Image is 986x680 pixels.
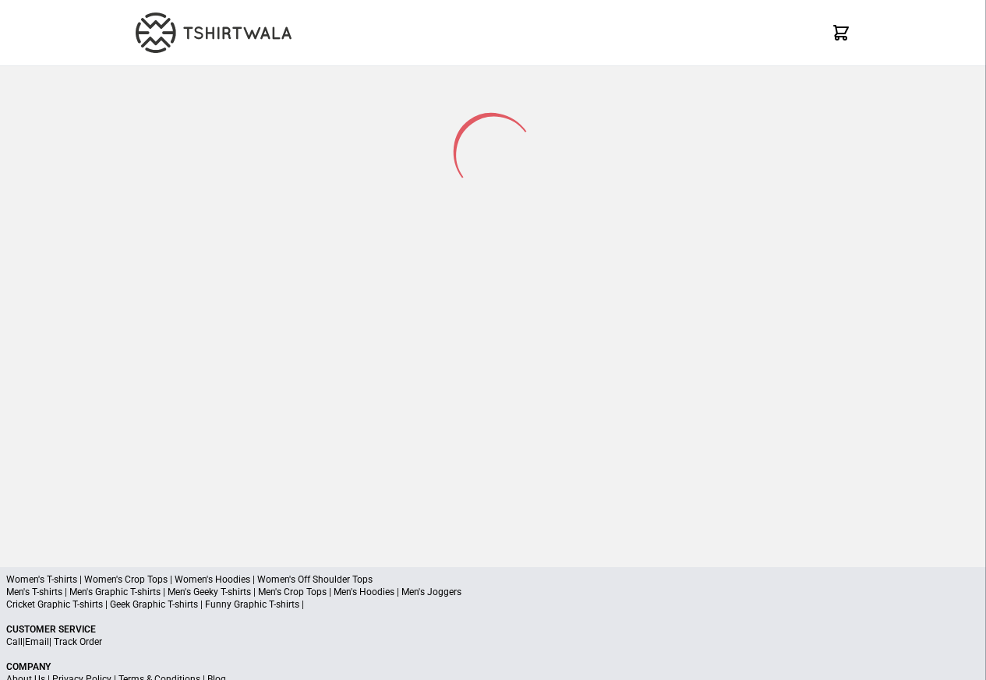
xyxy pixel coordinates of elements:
a: Track Order [54,636,102,647]
p: Women's T-shirts | Women's Crop Tops | Women's Hoodies | Women's Off Shoulder Tops [6,573,980,586]
p: Cricket Graphic T-shirts | Geek Graphic T-shirts | Funny Graphic T-shirts | [6,598,980,611]
a: Email [25,636,49,647]
p: | | [6,636,980,648]
p: Customer Service [6,623,980,636]
p: Men's T-shirts | Men's Graphic T-shirts | Men's Geeky T-shirts | Men's Crop Tops | Men's Hoodies ... [6,586,980,598]
img: TW-LOGO-400-104.png [136,12,292,53]
a: Call [6,636,23,647]
p: Company [6,661,980,673]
